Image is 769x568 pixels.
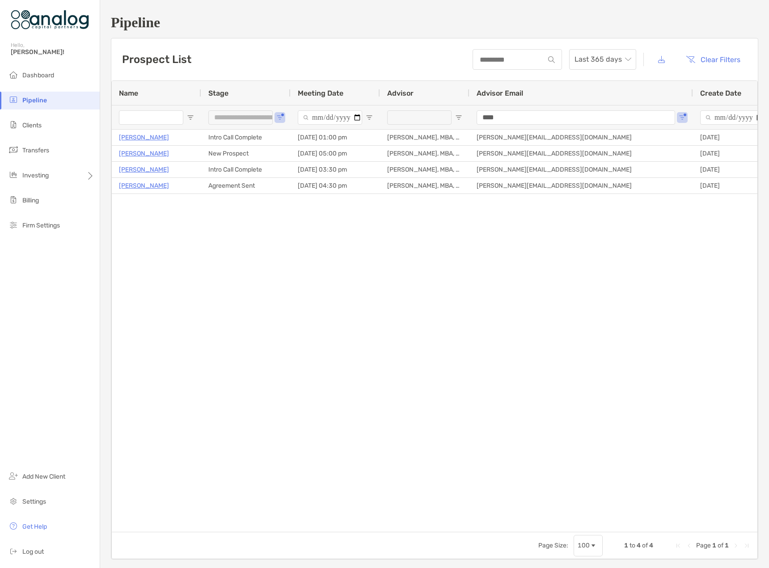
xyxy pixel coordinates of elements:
[575,50,631,69] span: Last 365 days
[8,194,19,205] img: billing icon
[291,146,380,161] div: [DATE] 05:00 pm
[8,94,19,105] img: pipeline icon
[119,89,138,97] span: Name
[8,119,19,130] img: clients icon
[675,542,682,549] div: First Page
[685,542,693,549] div: Previous Page
[380,162,469,177] div: [PERSON_NAME], MBA, CFA
[455,114,462,121] button: Open Filter Menu
[469,130,693,145] div: [PERSON_NAME][EMAIL_ADDRESS][DOMAIN_NAME]
[380,146,469,161] div: [PERSON_NAME], MBA, CFA
[119,180,169,191] a: [PERSON_NAME]
[718,542,723,549] span: of
[201,146,291,161] div: New Prospect
[8,521,19,531] img: get-help icon
[22,72,54,79] span: Dashboard
[679,114,686,121] button: Open Filter Menu
[122,53,191,66] h3: Prospect List
[637,542,641,549] span: 4
[291,178,380,194] div: [DATE] 04:30 pm
[477,110,675,125] input: Advisor Email Filter Input
[8,471,19,481] img: add_new_client icon
[8,546,19,556] img: logout icon
[387,89,414,97] span: Advisor
[187,114,194,121] button: Open Filter Menu
[298,89,343,97] span: Meeting Date
[11,48,94,56] span: [PERSON_NAME]!
[477,89,523,97] span: Advisor Email
[22,498,46,505] span: Settings
[119,132,169,143] a: [PERSON_NAME]
[8,69,19,80] img: dashboard icon
[574,535,603,556] div: Page Size
[119,164,169,175] a: [PERSON_NAME]
[119,148,169,159] a: [PERSON_NAME]
[298,110,362,125] input: Meeting Date Filter Input
[548,56,555,63] img: input icon
[22,197,39,204] span: Billing
[22,548,44,555] span: Log out
[201,130,291,145] div: Intro Call Complete
[201,162,291,177] div: Intro Call Complete
[291,162,380,177] div: [DATE] 03:30 pm
[119,110,183,125] input: Name Filter Input
[111,14,758,31] h1: Pipeline
[578,542,590,549] div: 100
[22,172,49,179] span: Investing
[679,50,747,69] button: Clear Filters
[380,178,469,194] div: [PERSON_NAME], MBA, CFA
[469,146,693,161] div: [PERSON_NAME][EMAIL_ADDRESS][DOMAIN_NAME]
[276,114,283,121] button: Open Filter Menu
[630,542,635,549] span: to
[22,147,49,154] span: Transfers
[22,473,65,480] span: Add New Client
[366,114,373,121] button: Open Filter Menu
[291,130,380,145] div: [DATE] 01:00 pm
[624,542,628,549] span: 1
[725,542,729,549] span: 1
[469,162,693,177] div: [PERSON_NAME][EMAIL_ADDRESS][DOMAIN_NAME]
[700,110,765,125] input: Create Date Filter Input
[380,130,469,145] div: [PERSON_NAME], MBA, CFA
[642,542,648,549] span: of
[696,542,711,549] span: Page
[469,178,693,194] div: [PERSON_NAME][EMAIL_ADDRESS][DOMAIN_NAME]
[8,219,19,230] img: firm-settings icon
[22,122,42,129] span: Clients
[22,222,60,229] span: Firm Settings
[538,542,568,549] div: Page Size:
[201,178,291,194] div: Agreement Sent
[22,523,47,530] span: Get Help
[8,144,19,155] img: transfers icon
[732,542,739,549] div: Next Page
[22,97,47,104] span: Pipeline
[712,542,716,549] span: 1
[11,4,89,36] img: Zoe Logo
[8,496,19,506] img: settings icon
[208,89,228,97] span: Stage
[743,542,750,549] div: Last Page
[700,89,741,97] span: Create Date
[8,169,19,180] img: investing icon
[649,542,653,549] span: 4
